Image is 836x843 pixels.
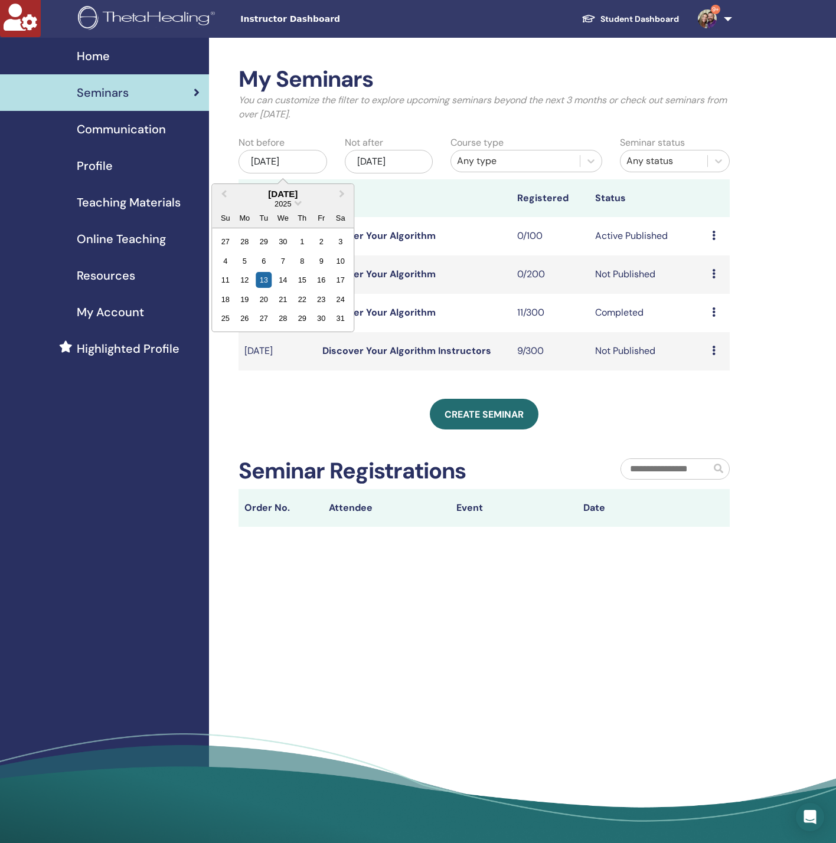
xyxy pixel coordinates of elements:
span: Teaching Materials [77,193,181,211]
td: Completed [589,294,706,332]
a: Discover Your Algorithm [322,229,436,242]
button: Previous Month [213,185,232,204]
span: 9+ [711,5,720,14]
div: Choose Saturday, May 31st, 2025 [332,310,348,326]
img: graduation-cap-white.svg [582,14,596,24]
div: Choose Sunday, May 18th, 2025 [217,291,233,307]
div: Choose Date [211,183,354,333]
td: Not Published [589,332,706,370]
td: Not Published [589,255,706,294]
div: Choose Sunday, May 25th, 2025 [217,310,233,326]
div: Choose Thursday, May 8th, 2025 [294,253,310,269]
div: Su [217,210,233,226]
th: Status [589,179,706,217]
div: Choose Sunday, May 4th, 2025 [217,253,233,269]
a: Create seminar [430,399,538,429]
h2: My Seminars [239,66,730,93]
div: Sa [332,210,348,226]
div: Choose Friday, May 23rd, 2025 [314,291,329,307]
div: Choose Tuesday, May 6th, 2025 [256,253,272,269]
div: Th [294,210,310,226]
label: Seminar status [620,136,685,150]
div: [DATE] [239,150,327,173]
div: [DATE] [345,150,433,173]
img: default.jpg [698,9,717,28]
div: Choose Tuesday, May 27th, 2025 [256,310,272,326]
a: Discover Your Algorithm [322,268,436,280]
div: Choose Friday, May 2nd, 2025 [314,234,329,250]
div: Choose Saturday, May 17th, 2025 [332,272,348,288]
span: Highlighted Profile [77,340,179,357]
div: Choose Sunday, April 27th, 2025 [217,234,233,250]
a: Discover Your Algorithm [322,306,436,319]
div: We [275,210,291,226]
div: Choose Saturday, May 24th, 2025 [332,291,348,307]
div: Choose Thursday, May 22nd, 2025 [294,291,310,307]
div: Choose Monday, May 12th, 2025 [237,272,253,288]
h2: Seminar Registrations [239,458,466,485]
td: 11/300 [511,294,589,332]
div: Choose Saturday, May 10th, 2025 [332,253,348,269]
div: Choose Wednesday, April 30th, 2025 [275,234,291,250]
th: Registered [511,179,589,217]
td: 0/100 [511,217,589,255]
div: Fr [314,210,329,226]
th: Date [577,489,704,527]
span: Home [77,47,110,65]
div: Open Intercom Messenger [796,803,824,831]
th: Attendee [323,489,450,527]
div: Choose Monday, May 19th, 2025 [237,291,253,307]
div: Choose Wednesday, May 14th, 2025 [275,272,291,288]
th: Event [450,489,577,527]
span: My Account [77,303,144,321]
div: Choose Wednesday, May 21st, 2025 [275,291,291,307]
div: Choose Thursday, May 1st, 2025 [294,234,310,250]
button: Next Month [334,185,352,204]
div: Choose Monday, April 28th, 2025 [237,234,253,250]
div: Choose Tuesday, April 29th, 2025 [256,234,272,250]
img: logo.png [78,6,219,32]
div: [DATE] [212,189,354,199]
div: Choose Wednesday, May 7th, 2025 [275,253,291,269]
span: Communication [77,120,166,138]
div: Choose Thursday, May 15th, 2025 [294,272,310,288]
div: Choose Monday, May 26th, 2025 [237,310,253,326]
div: Any status [626,154,701,168]
th: Order No. [239,489,323,527]
td: 0/200 [511,255,589,294]
div: Tu [256,210,272,226]
label: Course type [450,136,504,150]
div: Mo [237,210,253,226]
label: Not before [239,136,285,150]
div: Choose Wednesday, May 28th, 2025 [275,310,291,326]
span: Create seminar [445,408,524,421]
td: [DATE] [239,332,316,370]
span: Profile [77,157,113,175]
td: Active Published [589,217,706,255]
div: Choose Friday, May 9th, 2025 [314,253,329,269]
p: You can customize the filter to explore upcoming seminars beyond the next 3 months or check out s... [239,93,730,122]
div: Choose Sunday, May 11th, 2025 [217,272,233,288]
span: Seminars [77,84,129,101]
td: 9/300 [511,332,589,370]
div: Choose Friday, May 30th, 2025 [314,310,329,326]
div: Choose Saturday, May 3rd, 2025 [332,234,348,250]
div: Choose Monday, May 5th, 2025 [237,253,253,269]
span: Instructor Dashboard [240,13,417,25]
span: Resources [77,267,135,284]
div: Any type [457,154,574,168]
div: Choose Tuesday, May 13th, 2025 [256,272,272,288]
div: Choose Friday, May 16th, 2025 [314,272,329,288]
a: Student Dashboard [572,8,688,30]
span: 2025 [275,199,291,208]
div: Month May, 2025 [216,232,350,327]
div: Choose Thursday, May 29th, 2025 [294,310,310,326]
div: Choose Tuesday, May 20th, 2025 [256,291,272,307]
label: Not after [345,136,383,150]
span: Online Teaching [77,230,166,248]
a: Discover Your Algorithm Instructors [322,345,491,357]
th: Seminar [239,179,316,217]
